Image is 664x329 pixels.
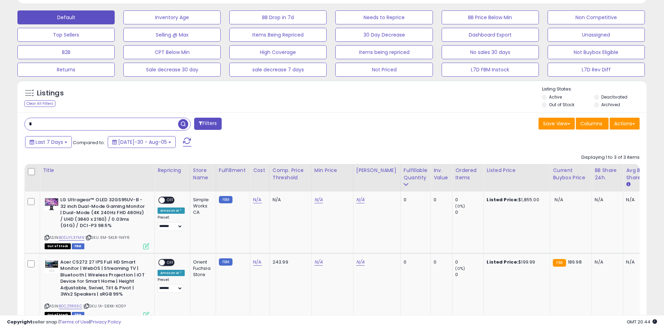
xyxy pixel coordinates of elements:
[17,45,115,59] button: B2B
[219,167,247,174] div: Fulfillment
[581,154,640,161] div: Displaying 1 to 3 of 3 items
[36,139,63,146] span: Last 7 Days
[553,167,589,181] div: Current Buybox Price
[335,28,433,42] button: 30 Day Decrease
[72,243,84,249] span: FBM
[165,259,176,265] span: OFF
[83,303,126,309] span: | SKU: 1A-S8XK-XO0Y
[118,139,167,146] span: [DATE]-30 - Aug-05
[43,167,152,174] div: Title
[108,136,176,148] button: [DATE]-30 - Aug-05
[487,196,518,203] b: Listed Price:
[442,28,539,42] button: Dashboard Export
[455,197,483,203] div: 0
[568,259,582,265] span: 189.98
[158,270,185,276] div: Amazon AI *
[45,243,71,249] span: All listings that are currently out of stock and unavailable for purchase on Amazon
[273,197,306,203] div: N/A
[595,259,618,265] div: N/A
[219,196,232,203] small: FBM
[7,319,121,326] div: seller snap | |
[59,235,84,241] a: B0DJYL3YMN
[627,319,657,325] span: 2025-08-13 20:44 GMT
[17,28,115,42] button: Top Sellers
[229,28,327,42] button: Items Being Repriced
[24,100,55,107] div: Clear All Filters
[548,10,645,24] button: Non Competitive
[539,118,575,130] button: Save View
[404,197,425,203] div: 0
[626,259,649,265] div: N/A
[356,259,365,266] a: N/A
[45,197,149,248] div: ASIN:
[455,272,483,278] div: 0
[455,167,481,181] div: Ordered Items
[273,259,306,265] div: 243.99
[273,167,308,181] div: Comp. Price Threshold
[193,167,213,181] div: Store Name
[576,118,609,130] button: Columns
[193,259,211,278] div: Orient Fuchsia Store
[404,167,428,181] div: Fulfillable Quantity
[37,88,64,98] h5: Listings
[626,181,630,188] small: Avg BB Share.
[123,63,221,77] button: Sale decrease 30 day
[434,259,447,265] div: 0
[314,259,323,266] a: N/A
[442,10,539,24] button: BB Price Below Min
[335,45,433,59] button: Items being repriced
[60,197,145,231] b: LG Ultragear™ OLED 32GS95UV-B - 32 inch Dual-Mode Gaming Monitor | Dual-Mode (4K 240Hz FHD 480Hz)...
[356,196,365,203] a: N/A
[549,102,574,108] label: Out of Stock
[7,319,32,325] strong: Copyright
[601,94,627,100] label: Deactivated
[356,167,398,174] div: [PERSON_NAME]
[219,258,232,266] small: FBM
[17,10,115,24] button: Default
[25,136,72,148] button: Last 7 Days
[85,235,130,240] span: | SKU: EM-5KLR-NKY6
[434,197,447,203] div: 0
[553,259,566,267] small: FBA
[123,28,221,42] button: Selling @ Max
[404,259,425,265] div: 0
[229,10,327,24] button: BB Drop in 7d
[487,197,544,203] div: $1,855.00
[595,197,618,203] div: N/A
[542,86,647,93] p: Listing States:
[626,197,649,203] div: N/A
[59,303,82,309] a: B0CZ11R65C
[442,63,539,77] button: L7D FBM Instock
[194,118,221,130] button: Filters
[253,196,261,203] a: N/A
[487,259,544,265] div: $199.99
[626,167,651,181] div: Avg BB Share
[595,167,620,181] div: BB Share 24h.
[314,167,350,174] div: Min Price
[123,10,221,24] button: Inventory Age
[45,197,59,211] img: 51GmaSA6rWL._SL40_.jpg
[73,139,105,146] span: Compared to:
[229,45,327,59] button: High Coverage
[165,197,176,203] span: OFF
[434,167,449,181] div: Inv. value
[60,259,145,299] b: Acer CS272 27 IPS Full HD Smart Monitor | WebOS | Streaming TV | Bluetooth | Wireless Projection ...
[610,118,640,130] button: Actions
[253,259,261,266] a: N/A
[314,196,323,203] a: N/A
[123,45,221,59] button: CPT Below Min
[229,63,327,77] button: sale decrease 7 days
[549,94,562,100] label: Active
[158,207,185,214] div: Amazon AI *
[548,63,645,77] button: L7D Rev Diff
[158,277,185,293] div: Preset:
[487,167,547,174] div: Listed Price
[455,203,465,209] small: (0%)
[548,28,645,42] button: Unassigned
[555,196,563,203] span: N/A
[60,319,89,325] a: Terms of Use
[90,319,121,325] a: Privacy Policy
[455,259,483,265] div: 0
[548,45,645,59] button: Not Buybox Eligible
[158,167,187,174] div: Repricing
